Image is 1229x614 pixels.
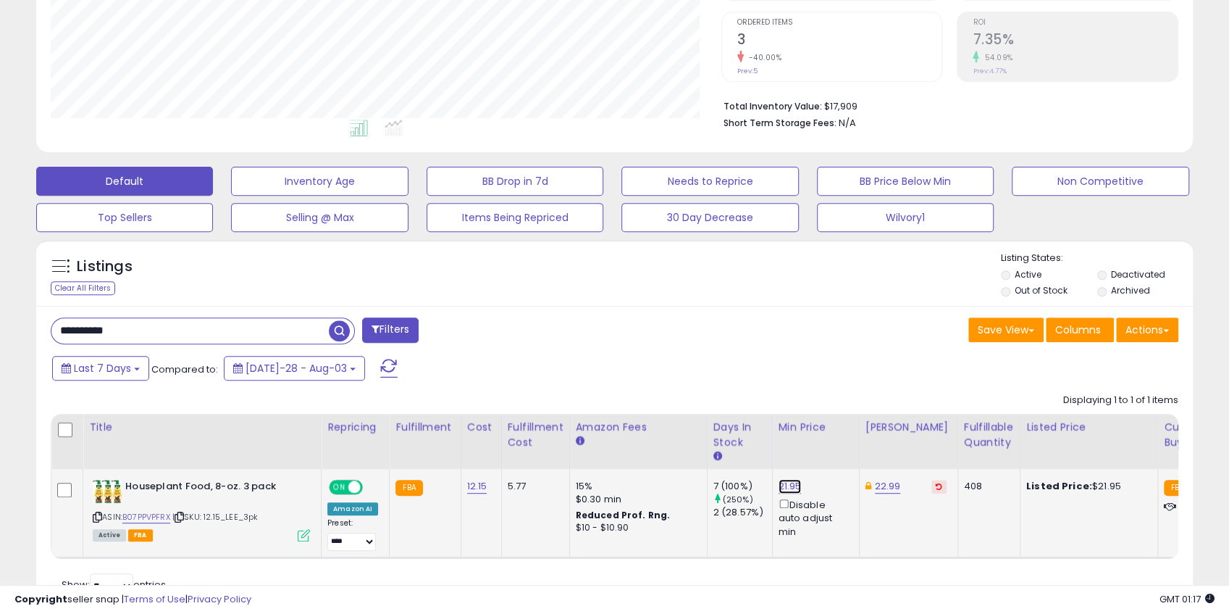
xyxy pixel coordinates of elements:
[964,480,1009,493] div: 408
[621,203,798,232] button: 30 Day Decrease
[576,493,696,506] div: $0.30 min
[973,19,1178,27] span: ROI
[576,435,584,448] small: Amazon Fees.
[1026,420,1152,435] div: Listed Price
[1116,318,1178,342] button: Actions
[576,480,696,493] div: 15%
[362,318,419,343] button: Filters
[427,167,603,196] button: BB Drop in 7d
[964,420,1014,450] div: Fulfillable Quantity
[576,509,671,521] b: Reduced Prof. Rng.
[723,494,753,505] small: (250%)
[713,506,772,519] div: 2 (28.57%)
[713,450,722,463] small: Days In Stock.
[1026,479,1092,493] b: Listed Price:
[36,203,213,232] button: Top Sellers
[122,511,170,523] a: B07PPVPFRX
[467,479,487,494] a: 12.15
[93,529,126,542] span: All listings currently available for purchase on Amazon
[361,481,384,494] span: OFF
[231,167,408,196] button: Inventory Age
[231,203,408,232] button: Selling @ Max
[779,479,802,494] a: 21.95
[224,356,365,381] button: [DATE]-28 - Aug-03
[52,356,149,381] button: Last 7 Days
[467,420,495,435] div: Cost
[124,592,185,606] a: Terms of Use
[327,502,378,515] div: Amazon AI
[395,420,454,435] div: Fulfillment
[151,362,218,376] span: Compared to:
[508,420,563,450] div: Fulfillment Cost
[246,361,347,376] span: [DATE]-28 - Aug-03
[723,100,822,112] b: Total Inventory Value:
[817,203,994,232] button: Wilvory1
[713,420,766,450] div: Days In Stock
[330,481,348,494] span: ON
[51,281,115,295] div: Clear All Filters
[839,116,856,130] span: N/A
[973,31,1178,51] h2: 7.35%
[125,480,301,497] b: Houseplant Food, 8-oz. 3 pack
[327,420,383,435] div: Repricing
[576,522,696,534] div: $10 - $10.90
[395,480,422,496] small: FBA
[713,480,772,493] div: 7 (100%)
[188,592,251,606] a: Privacy Policy
[128,529,153,542] span: FBA
[737,31,942,51] h2: 3
[744,52,782,63] small: -40.00%
[1159,592,1215,606] span: 2025-08-11 01:17 GMT
[14,593,251,607] div: seller snap | |
[1015,284,1067,296] label: Out of Stock
[723,96,1167,114] li: $17,909
[1012,167,1188,196] button: Non Competitive
[1026,480,1146,493] div: $21.95
[1015,268,1041,281] label: Active
[979,52,1012,63] small: 54.09%
[14,592,67,606] strong: Copyright
[621,167,798,196] button: Needs to Reprice
[62,578,166,592] span: Show: entries
[779,497,848,539] div: Disable auto adjust min
[576,420,701,435] div: Amazon Fees
[427,203,603,232] button: Items Being Repriced
[77,257,133,277] h5: Listings
[1001,252,1193,265] p: Listing States:
[1111,268,1165,281] label: Deactivated
[36,167,213,196] button: Default
[737,67,758,75] small: Prev: 5
[973,67,1006,75] small: Prev: 4.77%
[779,420,853,435] div: Min Price
[817,167,994,196] button: BB Price Below Min
[1111,284,1150,296] label: Archived
[865,420,952,435] div: [PERSON_NAME]
[723,117,836,129] b: Short Term Storage Fees:
[1063,394,1178,407] div: Displaying 1 to 1 of 1 items
[737,19,942,27] span: Ordered Items
[1164,480,1191,496] small: FBA
[93,480,310,540] div: ASIN:
[89,420,315,435] div: Title
[74,361,131,376] span: Last 7 Days
[875,479,901,494] a: 22.99
[1046,318,1114,342] button: Columns
[327,518,378,551] div: Preset:
[508,480,558,493] div: 5.77
[172,511,258,523] span: | SKU: 12.15_LEE_3pk
[968,318,1044,342] button: Save View
[1055,323,1101,337] span: Columns
[93,480,122,503] img: 51BknFylOBL._SL40_.jpg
